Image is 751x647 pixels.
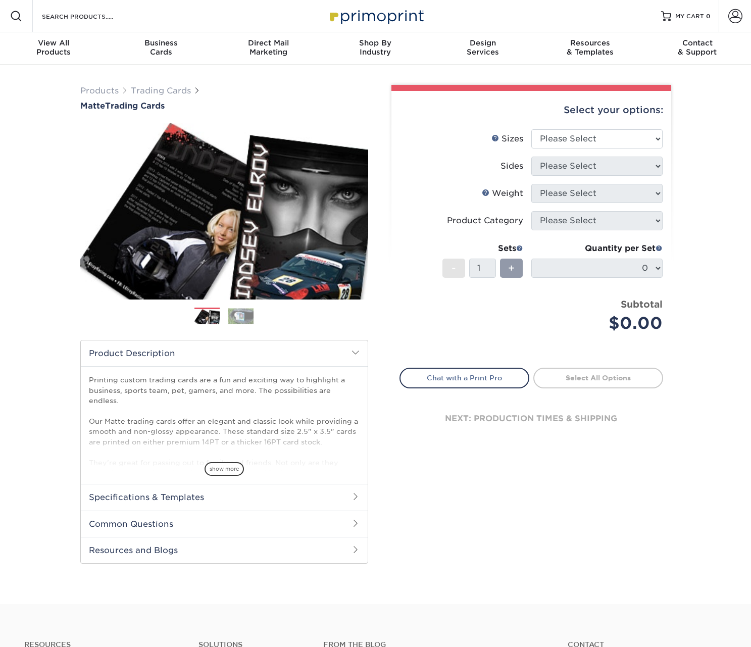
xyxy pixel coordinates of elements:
div: Quantity per Set [531,242,663,255]
h2: Product Description [81,340,368,366]
div: Services [429,38,536,57]
a: Shop ByIndustry [322,32,429,65]
strong: Subtotal [621,298,663,310]
h2: Resources and Blogs [81,537,368,563]
div: Weight [482,187,523,200]
div: Sides [500,160,523,172]
p: Printing custom trading cards are a fun and exciting way to highlight a business, sports team, pe... [89,375,360,509]
div: & Templates [536,38,643,57]
a: MatteTrading Cards [80,101,368,111]
img: Matte 01 [80,112,368,311]
div: Sets [442,242,523,255]
span: Contact [644,38,751,47]
a: DesignServices [429,32,536,65]
span: Design [429,38,536,47]
span: Matte [80,101,105,111]
a: Direct MailMarketing [215,32,322,65]
h2: Specifications & Templates [81,484,368,510]
span: 0 [706,13,711,20]
span: show more [205,462,244,476]
div: Marketing [215,38,322,57]
span: + [508,261,515,276]
span: Resources [536,38,643,47]
span: Business [107,38,214,47]
h2: Common Questions [81,511,368,537]
span: Shop By [322,38,429,47]
h1: Trading Cards [80,101,368,111]
a: Resources& Templates [536,32,643,65]
a: Trading Cards [131,86,191,95]
span: MY CART [675,12,704,21]
div: Select your options: [399,91,663,129]
div: $0.00 [539,311,663,335]
a: Products [80,86,119,95]
a: Chat with a Print Pro [399,368,529,388]
img: Trading Cards 01 [194,308,220,326]
a: Select All Options [533,368,663,388]
div: Product Category [447,215,523,227]
div: & Support [644,38,751,57]
div: next: production times & shipping [399,388,663,449]
div: Sizes [491,133,523,145]
a: BusinessCards [107,32,214,65]
span: - [452,261,456,276]
span: Direct Mail [215,38,322,47]
input: SEARCH PRODUCTS..... [41,10,139,22]
img: Primoprint [325,5,426,27]
div: Industry [322,38,429,57]
img: Trading Cards 02 [228,308,254,324]
a: Contact& Support [644,32,751,65]
div: Cards [107,38,214,57]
